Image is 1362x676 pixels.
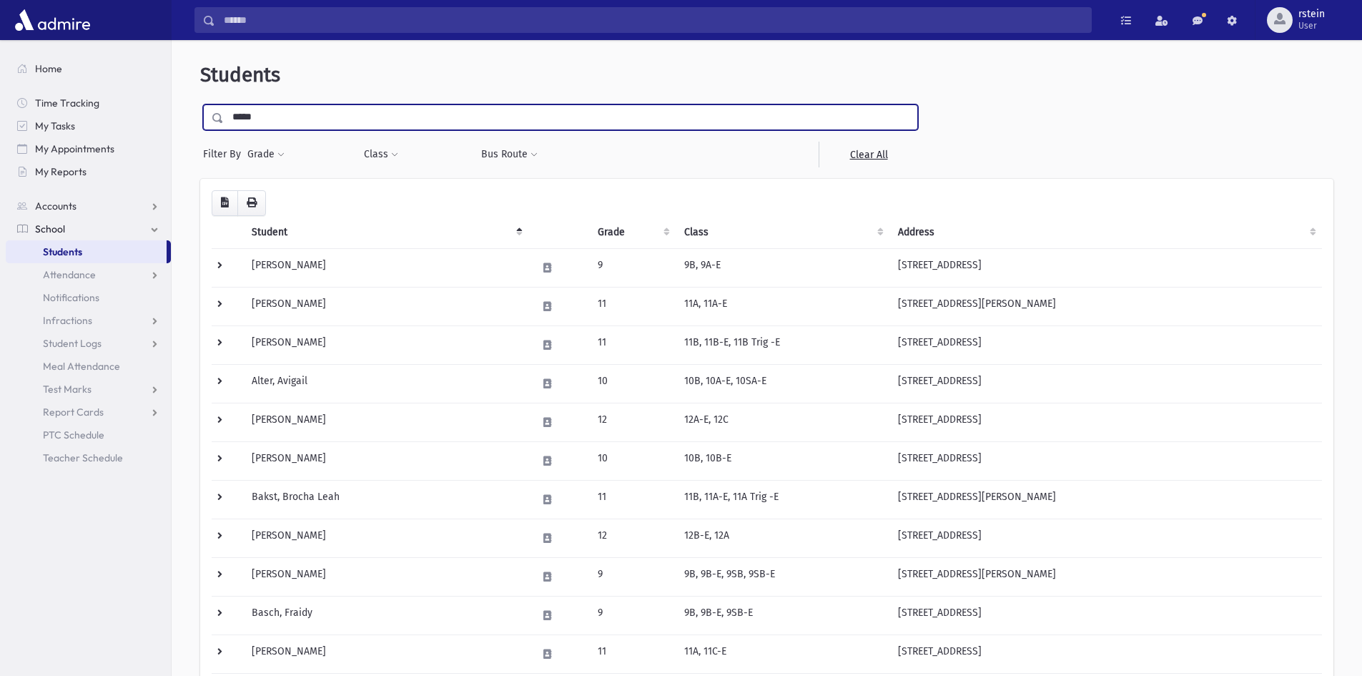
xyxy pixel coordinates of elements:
[589,287,676,325] td: 11
[243,635,528,673] td: [PERSON_NAME]
[676,403,889,441] td: 12A-E, 12C
[6,286,171,309] a: Notifications
[243,216,528,249] th: Student: activate to sort column descending
[243,557,528,596] td: [PERSON_NAME]
[243,480,528,519] td: Bakst, Brocha Leah
[589,248,676,287] td: 9
[6,92,171,114] a: Time Tracking
[889,248,1322,287] td: [STREET_ADDRESS]
[6,423,171,446] a: PTC Schedule
[6,240,167,263] a: Students
[203,147,247,162] span: Filter By
[676,596,889,635] td: 9B, 9B-E, 9SB-E
[6,332,171,355] a: Student Logs
[676,325,889,364] td: 11B, 11B-E, 11B Trig -E
[889,287,1322,325] td: [STREET_ADDRESS][PERSON_NAME]
[6,160,171,183] a: My Reports
[6,114,171,137] a: My Tasks
[6,378,171,401] a: Test Marks
[11,6,94,34] img: AdmirePro
[589,441,676,480] td: 10
[43,383,92,396] span: Test Marks
[889,364,1322,403] td: [STREET_ADDRESS]
[676,216,889,249] th: Class: activate to sort column ascending
[43,268,96,281] span: Attendance
[589,325,676,364] td: 11
[889,441,1322,480] td: [STREET_ADDRESS]
[589,519,676,557] td: 12
[676,287,889,325] td: 11A, 11A-E
[243,325,528,364] td: [PERSON_NAME]
[6,401,171,423] a: Report Cards
[35,222,65,235] span: School
[35,119,75,132] span: My Tasks
[243,403,528,441] td: [PERSON_NAME]
[6,309,171,332] a: Infractions
[43,360,120,373] span: Meal Attendance
[6,355,171,378] a: Meal Attendance
[589,216,676,249] th: Grade: activate to sort column ascending
[676,480,889,519] td: 11B, 11A-E, 11A Trig -E
[243,519,528,557] td: [PERSON_NAME]
[889,325,1322,364] td: [STREET_ADDRESS]
[676,364,889,403] td: 10B, 10A-E, 10SA-E
[589,403,676,441] td: 12
[480,142,538,167] button: Bus Route
[589,364,676,403] td: 10
[589,596,676,635] td: 9
[43,451,123,464] span: Teacher Schedule
[1298,20,1325,31] span: User
[243,364,528,403] td: Alter, Avigail
[6,217,171,240] a: School
[35,62,62,75] span: Home
[889,480,1322,519] td: [STREET_ADDRESS][PERSON_NAME]
[589,557,676,596] td: 9
[6,195,171,217] a: Accounts
[212,190,238,216] button: CSV
[35,142,114,155] span: My Appointments
[676,441,889,480] td: 10B, 10B-E
[589,635,676,673] td: 11
[889,635,1322,673] td: [STREET_ADDRESS]
[237,190,266,216] button: Print
[215,7,1091,33] input: Search
[363,142,399,167] button: Class
[676,557,889,596] td: 9B, 9B-E, 9SB, 9SB-E
[43,337,102,350] span: Student Logs
[247,142,285,167] button: Grade
[243,441,528,480] td: [PERSON_NAME]
[6,137,171,160] a: My Appointments
[200,63,280,87] span: Students
[43,314,92,327] span: Infractions
[35,200,77,212] span: Accounts
[43,406,104,418] span: Report Cards
[676,635,889,673] td: 11A, 11C-E
[889,216,1322,249] th: Address: activate to sort column ascending
[889,403,1322,441] td: [STREET_ADDRESS]
[889,557,1322,596] td: [STREET_ADDRESS][PERSON_NAME]
[589,480,676,519] td: 11
[35,165,87,178] span: My Reports
[6,446,171,469] a: Teacher Schedule
[35,97,99,109] span: Time Tracking
[43,428,104,441] span: PTC Schedule
[243,287,528,325] td: [PERSON_NAME]
[243,248,528,287] td: [PERSON_NAME]
[243,596,528,635] td: Basch, Fraidy
[819,142,918,167] a: Clear All
[6,57,171,80] a: Home
[1298,9,1325,20] span: rstein
[43,245,82,258] span: Students
[6,263,171,286] a: Attendance
[43,291,99,304] span: Notifications
[676,248,889,287] td: 9B, 9A-E
[676,519,889,557] td: 12B-E, 12A
[889,596,1322,635] td: [STREET_ADDRESS]
[889,519,1322,557] td: [STREET_ADDRESS]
